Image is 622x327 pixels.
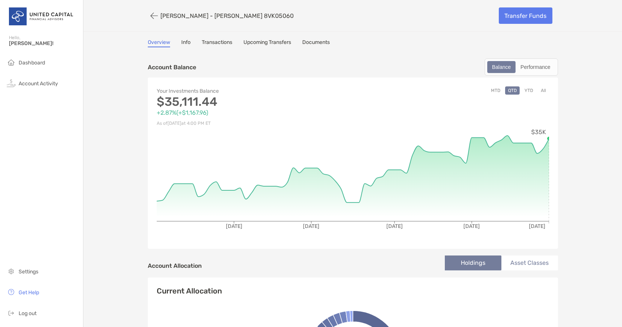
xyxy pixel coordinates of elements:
[488,62,515,72] div: Balance
[445,255,501,270] li: Holdings
[302,39,330,47] a: Documents
[7,267,16,276] img: settings icon
[148,63,196,72] p: Account Balance
[157,97,353,107] p: $35,111.44
[499,7,552,24] a: Transfer Funds
[19,80,58,87] span: Account Activity
[463,223,480,229] tspan: [DATE]
[501,255,558,270] li: Asset Classes
[148,262,202,269] h4: Account Allocation
[521,86,536,95] button: YTD
[157,119,353,128] p: As of [DATE] at 4:00 PM ET
[160,12,294,19] p: [PERSON_NAME] - [PERSON_NAME] 8VK05060
[516,62,554,72] div: Performance
[181,39,191,47] a: Info
[488,86,503,95] button: MTD
[538,86,549,95] button: All
[19,269,38,275] span: Settings
[303,223,319,229] tspan: [DATE]
[7,58,16,67] img: household icon
[386,223,402,229] tspan: [DATE]
[7,288,16,296] img: get-help icon
[157,108,353,117] p: +2.87% ( +$1,167.96 )
[529,223,545,229] tspan: [DATE]
[157,286,222,295] h4: Current Allocation
[7,308,16,317] img: logout icon
[505,86,520,95] button: QTD
[19,289,39,296] span: Get Help
[226,223,242,229] tspan: [DATE]
[19,310,36,317] span: Log out
[531,128,546,136] tspan: $35K
[9,40,79,47] span: [PERSON_NAME]!
[485,58,558,76] div: segmented control
[19,60,45,66] span: Dashboard
[7,79,16,88] img: activity icon
[148,39,170,47] a: Overview
[9,3,74,30] img: United Capital Logo
[243,39,291,47] a: Upcoming Transfers
[202,39,232,47] a: Transactions
[157,86,353,96] p: Your Investments Balance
